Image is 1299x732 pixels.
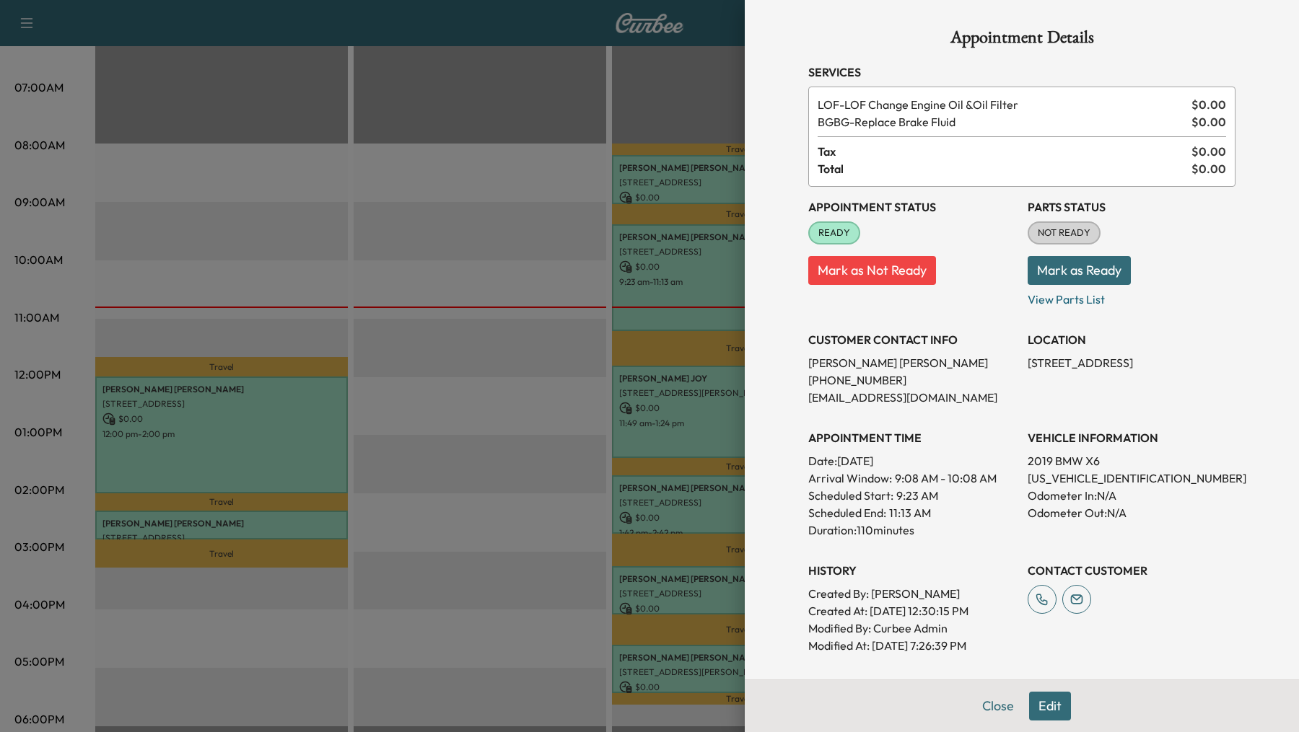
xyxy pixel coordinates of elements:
button: Edit [1029,692,1071,720]
h3: LOCATION [1028,331,1235,348]
p: Odometer In: N/A [1028,487,1235,504]
span: Tax [818,143,1191,160]
p: Modified At : [DATE] 7:26:39 PM [808,637,1016,654]
span: $ 0.00 [1191,160,1226,177]
p: 9:23 AM [896,487,938,504]
h3: History [808,562,1016,579]
p: [STREET_ADDRESS] [1028,354,1235,371]
span: READY [810,226,859,240]
p: Created By : [PERSON_NAME] [808,585,1016,602]
p: View Parts List [1028,285,1235,308]
p: [PERSON_NAME] [PERSON_NAME] [808,354,1016,371]
h3: CUSTOMER CONTACT INFO [808,331,1016,348]
span: Replace Brake Fluid [818,113,1186,131]
span: $ 0.00 [1191,96,1226,113]
span: NOT READY [1029,226,1099,240]
h3: CONTACT CUSTOMER [1028,562,1235,579]
p: Arrival Window: [808,469,1016,487]
h3: VEHICLE INFORMATION [1028,429,1235,446]
h3: APPOINTMENT TIME [808,429,1016,446]
span: 9:08 AM - 10:08 AM [895,469,997,487]
p: 11:13 AM [889,504,931,521]
h3: Services [808,63,1235,81]
p: 2019 BMW X6 [1028,452,1235,469]
span: LOF Change Engine Oil &Oil Filter [818,96,1186,113]
p: Odometer Out: N/A [1028,504,1235,521]
h3: Parts Status [1028,198,1235,216]
h3: NOTES [808,677,1235,694]
button: Close [973,692,1023,720]
span: Total [818,160,1191,177]
p: [PHONE_NUMBER] [808,371,1016,389]
p: Duration: 110 minutes [808,521,1016,539]
button: Mark as Ready [1028,256,1131,285]
button: Mark as Not Ready [808,256,936,285]
span: $ 0.00 [1191,143,1226,160]
p: Scheduled Start: [808,487,893,504]
p: Modified By : Curbee Admin [808,619,1016,637]
h3: Appointment Status [808,198,1016,216]
p: [US_VEHICLE_IDENTIFICATION_NUMBER] [1028,469,1235,487]
p: Date: [DATE] [808,452,1016,469]
p: Created At : [DATE] 12:30:15 PM [808,602,1016,619]
span: $ 0.00 [1191,113,1226,131]
p: [EMAIL_ADDRESS][DOMAIN_NAME] [808,389,1016,406]
h1: Appointment Details [808,29,1235,52]
p: Scheduled End: [808,504,886,521]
